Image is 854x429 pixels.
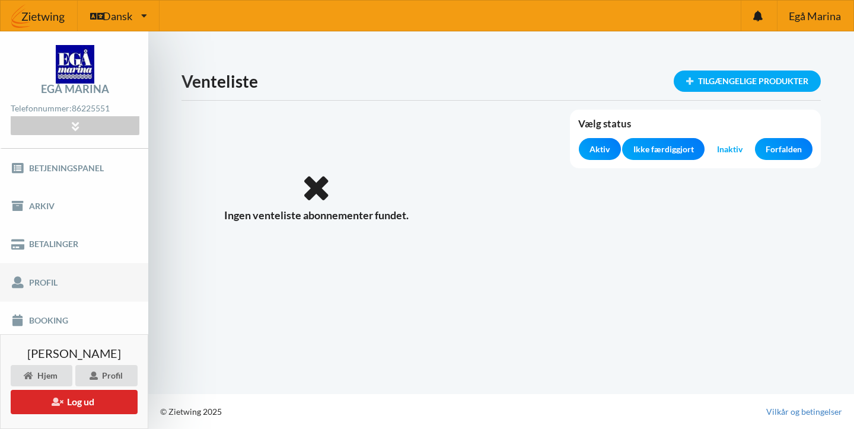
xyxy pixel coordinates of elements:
button: Log ud [11,390,138,414]
span: [PERSON_NAME] [27,347,121,359]
span: Ikke færdiggjort [633,143,694,155]
span: Dansk [103,11,132,21]
div: Egå Marina [41,84,109,94]
img: logo [56,45,94,84]
span: Forfalden [766,143,802,155]
div: Tilgængelige produkter [674,71,821,92]
div: Profil [75,365,138,386]
h1: Venteliste [181,71,821,92]
a: Vilkår og betingelser [766,406,842,418]
span: Aktiv [589,143,610,155]
div: Telefonnummer: [11,101,139,117]
div: Vælg status [578,118,812,138]
span: Egå Marina [789,11,841,21]
div: Ingen venteliste abonnementer fundet. [181,172,452,222]
div: Hjem [11,365,72,386]
strong: 86225551 [72,103,110,113]
span: Inaktiv [717,143,743,155]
